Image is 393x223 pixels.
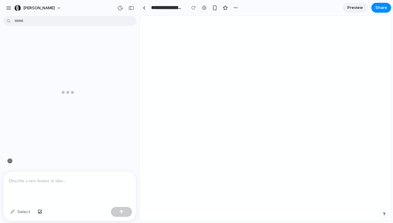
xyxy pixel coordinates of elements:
a: Preview [343,3,368,13]
span: Preview [347,5,363,11]
span: [PERSON_NAME] [23,5,55,11]
span: Share [375,5,387,11]
button: [PERSON_NAME] [12,3,64,13]
button: Share [371,3,391,13]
